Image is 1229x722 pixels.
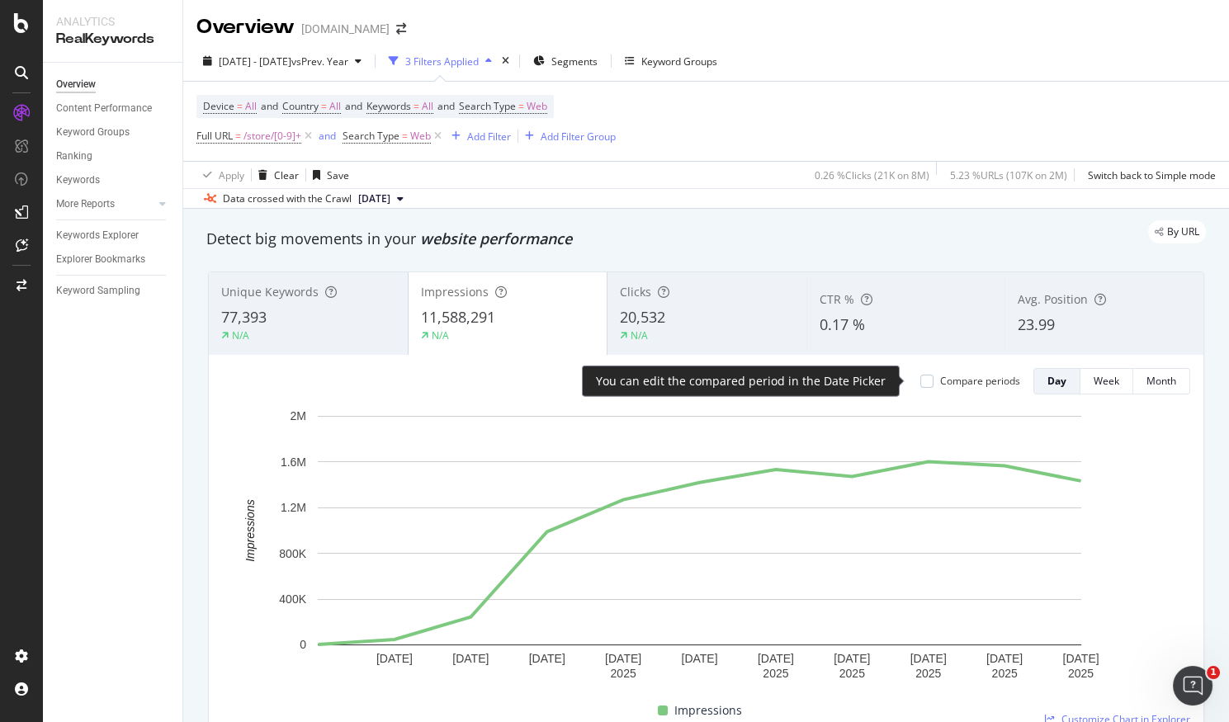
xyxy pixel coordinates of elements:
button: 3 Filters Applied [382,48,499,74]
span: [DATE] - [DATE] [219,54,291,68]
div: 0.26 % Clicks ( 21K on 8M ) [815,168,929,182]
span: Full URL [196,129,233,143]
div: legacy label [1148,220,1206,243]
div: and [319,129,336,143]
div: Compare periods [940,374,1020,388]
button: Day [1033,368,1080,394]
svg: A chart. [222,408,1176,695]
button: Add Filter Group [518,126,616,146]
div: [DOMAIN_NAME] [301,21,390,37]
span: Avg. Position [1018,291,1088,307]
button: [DATE] - [DATE]vsPrev. Year [196,48,368,74]
div: N/A [631,328,648,342]
span: = [518,99,524,113]
text: [DATE] [452,652,489,665]
div: 3 Filters Applied [405,54,479,68]
span: Keywords [366,99,411,113]
a: Ranking [56,148,171,165]
div: Analytics [56,13,169,30]
div: Keyword Groups [56,124,130,141]
text: [DATE] [834,652,870,665]
div: 5.23 % URLs ( 107K on 2M ) [950,168,1067,182]
text: Impressions [243,499,257,561]
text: [DATE] [376,652,413,665]
div: Data crossed with the Crawl [223,191,352,206]
span: Search Type [343,129,399,143]
span: and [345,99,362,113]
span: All [329,95,341,118]
text: 1.2M [281,501,306,514]
div: Week [1094,374,1119,388]
div: Switch back to Simple mode [1088,168,1216,182]
a: Content Performance [56,100,171,117]
div: Keyword Sampling [56,282,140,300]
text: [DATE] [1062,652,1099,665]
div: Clear [274,168,299,182]
span: 0.17 % [820,314,865,334]
div: Add Filter [467,130,511,144]
text: 2025 [611,667,636,680]
div: More Reports [56,196,115,213]
text: [DATE] [986,652,1023,665]
iframe: Intercom live chat [1173,666,1212,705]
span: By URL [1167,227,1199,237]
span: 11,588,291 [421,307,495,327]
span: = [235,129,241,143]
span: and [437,99,455,113]
span: CTR % [820,291,854,307]
div: Add Filter Group [541,130,616,144]
span: Country [282,99,319,113]
div: Keywords Explorer [56,227,139,244]
text: 2M [291,409,306,422]
text: 2025 [763,667,788,680]
span: 77,393 [221,307,267,327]
a: Keyword Sampling [56,282,171,300]
span: Impressions [674,701,742,720]
div: times [499,53,513,69]
button: [DATE] [352,189,410,209]
text: [DATE] [910,652,947,665]
div: Month [1146,374,1176,388]
span: 23.99 [1018,314,1055,334]
span: 20,532 [620,307,665,327]
a: Keywords [56,172,171,189]
div: Content Performance [56,100,152,117]
div: N/A [432,328,449,342]
button: Apply [196,162,244,188]
a: Overview [56,76,171,93]
div: N/A [232,328,249,342]
text: 400K [279,592,306,606]
button: Save [306,162,349,188]
div: Ranking [56,148,92,165]
span: = [237,99,243,113]
text: 2025 [1068,667,1094,680]
text: 0 [300,638,306,651]
button: Keyword Groups [618,48,724,74]
button: Switch back to Simple mode [1081,162,1216,188]
button: Week [1080,368,1133,394]
span: 1 [1207,666,1220,679]
div: Explorer Bookmarks [56,251,145,268]
text: 2025 [915,667,941,680]
div: You can edit the compared period in the Date Picker [596,373,886,389]
div: Day [1047,374,1066,388]
span: = [414,99,419,113]
text: 1.6M [281,455,306,469]
a: Explorer Bookmarks [56,251,171,268]
span: All [245,95,257,118]
div: Keyword Groups [641,54,717,68]
text: [DATE] [605,652,641,665]
span: vs Prev. Year [291,54,348,68]
span: /store/[0-9]+ [243,125,301,148]
button: Add Filter [445,126,511,146]
button: Segments [527,48,604,74]
span: Clicks [620,284,651,300]
span: Device [203,99,234,113]
div: arrow-right-arrow-left [396,23,406,35]
text: 800K [279,547,306,560]
span: Web [410,125,431,148]
text: [DATE] [681,652,717,665]
span: Segments [551,54,598,68]
span: Impressions [421,284,489,300]
div: Overview [196,13,295,41]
